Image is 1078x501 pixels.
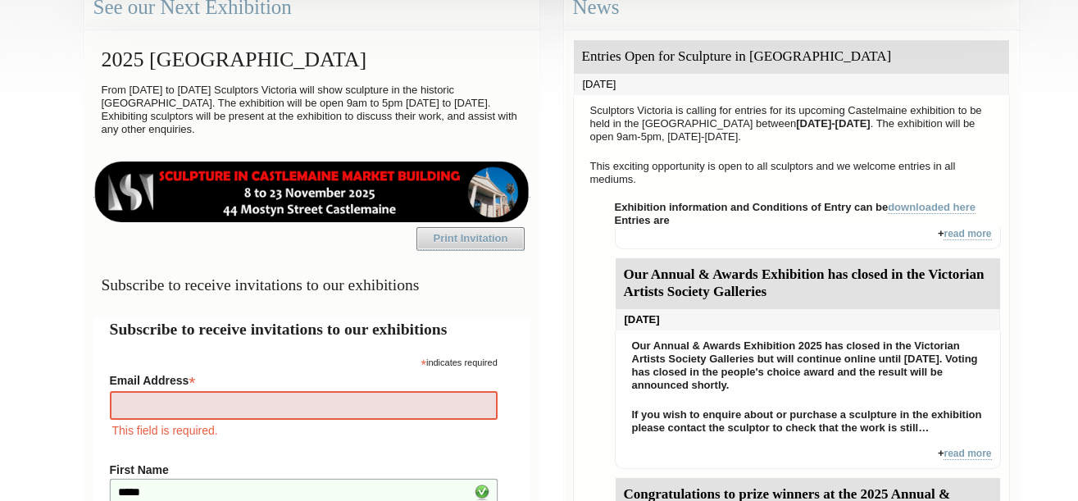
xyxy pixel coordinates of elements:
h2: 2025 [GEOGRAPHIC_DATA] [93,39,530,80]
p: If you wish to enquire about or purchase a sculpture in the exhibition please contact the sculpto... [624,404,992,439]
p: From [DATE] to [DATE] Sculptors Victoria will show sculpture in the historic [GEOGRAPHIC_DATA]. T... [93,80,530,140]
p: Sculptors Victoria is calling for entries for its upcoming Castelmaine exhibition to be held in t... [582,100,1001,148]
label: First Name [110,463,498,476]
a: read more [944,228,991,240]
div: + [615,227,1001,249]
img: castlemaine-ldrbd25v2.png [93,162,530,222]
strong: Exhibition information and Conditions of Entry can be [615,201,976,214]
h2: Subscribe to receive invitations to our exhibitions [110,317,514,341]
a: read more [944,448,991,460]
a: downloaded here [888,201,976,214]
p: This exciting opportunity is open to all sculptors and we welcome entries in all mediums. [582,156,1001,190]
a: Print Invitation [416,227,525,250]
h3: Subscribe to receive invitations to our exhibitions [93,269,530,301]
div: Our Annual & Awards Exhibition has closed in the Victorian Artists Society Galleries [616,258,1000,309]
div: [DATE] [574,74,1009,95]
div: This field is required. [110,421,498,440]
div: Entries Open for Sculpture in [GEOGRAPHIC_DATA] [574,40,1009,74]
strong: [DATE]-[DATE] [796,117,871,130]
div: indicates required [110,353,498,369]
label: Email Address [110,369,498,389]
div: [DATE] [616,309,1000,330]
p: Our Annual & Awards Exhibition 2025 has closed in the Victorian Artists Society Galleries but wil... [624,335,992,396]
div: + [615,447,1001,469]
